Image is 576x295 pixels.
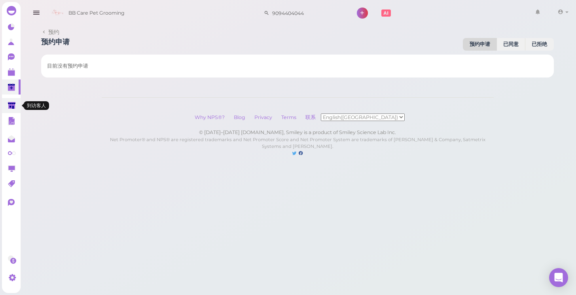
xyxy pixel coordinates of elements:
[230,114,249,120] a: Blog
[24,101,49,110] div: 到访客人
[191,114,229,120] a: Why NPS®?
[68,2,125,24] span: BB Care Pet Grooming
[250,114,276,120] a: Privacy
[277,114,300,120] a: Terms
[463,38,497,51] a: 预约申请
[549,268,568,287] div: Open Intercom Messenger
[41,38,70,51] h1: 预约申请
[525,38,554,51] a: 已拒绝
[496,38,525,51] a: 已同意
[102,129,494,136] div: © [DATE]–[DATE] [DOMAIN_NAME], Smiley is a product of Smiley Science Lab Inc.
[110,137,485,149] small: Net Promoter® and NPS® are registered trademarks and Net Promoter Score and Net Promoter System a...
[41,59,554,74] li: 目前没有预约申请
[41,28,128,36] a: 预约
[301,114,321,120] a: 联系
[269,7,346,19] input: 查询客户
